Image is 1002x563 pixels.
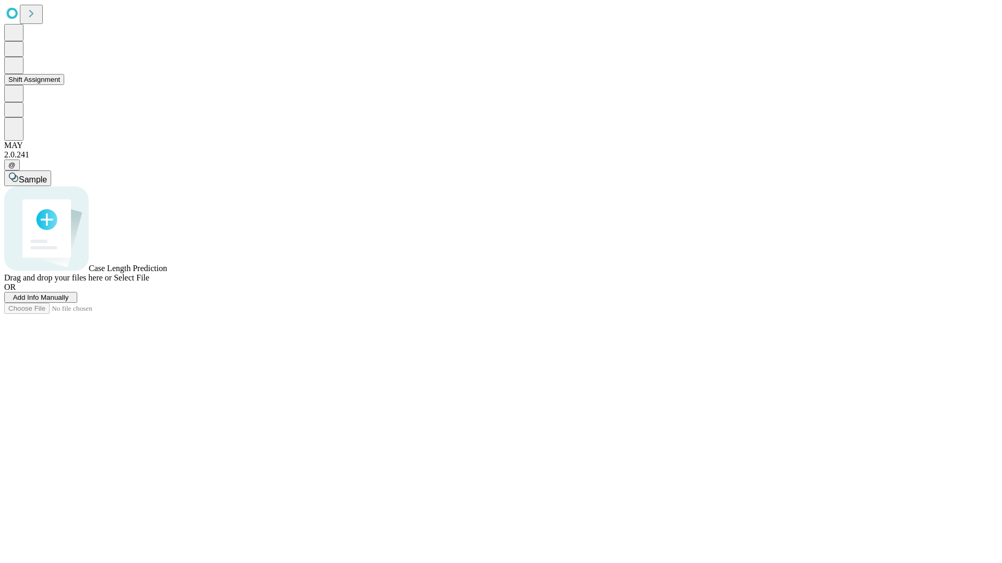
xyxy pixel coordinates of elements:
[4,292,77,303] button: Add Info Manually
[4,160,20,170] button: @
[4,150,998,160] div: 2.0.241
[4,74,64,85] button: Shift Assignment
[19,175,47,184] span: Sample
[4,170,51,186] button: Sample
[4,273,112,282] span: Drag and drop your files here or
[114,273,149,282] span: Select File
[4,283,16,291] span: OR
[89,264,167,273] span: Case Length Prediction
[8,161,16,169] span: @
[4,141,998,150] div: MAY
[13,293,69,301] span: Add Info Manually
